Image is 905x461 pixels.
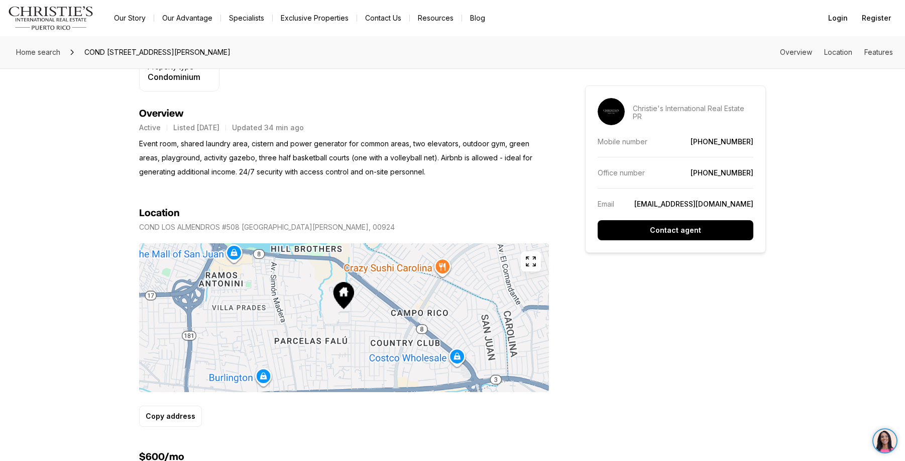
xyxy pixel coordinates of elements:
[8,6,94,30] img: logo
[780,48,812,56] a: Skip to: Overview
[691,137,753,146] a: [PHONE_NUMBER]
[146,412,195,420] p: Copy address
[410,11,462,25] a: Resources
[862,14,891,22] span: Register
[598,137,647,146] p: Mobile number
[80,44,235,60] span: COND [STREET_ADDRESS][PERSON_NAME]
[650,226,701,234] p: Contact agent
[856,8,897,28] button: Register
[864,48,893,56] a: Skip to: Features
[16,48,60,56] span: Home search
[633,105,753,121] p: Christie's International Real Estate PR
[780,48,893,56] nav: Page section menu
[139,243,549,392] img: Map of COND LOS ALMENDROS #508, SAN JUAN PR, 00924
[139,223,395,231] p: COND LOS ALMENDROS #508 [GEOGRAPHIC_DATA][PERSON_NAME], 00924
[598,220,753,240] button: Contact agent
[139,406,202,427] button: Copy address
[12,44,64,60] a: Home search
[828,14,848,22] span: Login
[357,11,409,25] button: Contact Us
[598,168,645,177] p: Office number
[139,137,549,179] p: Event room, shared laundry area, cistern and power generator for common areas, two elevators, out...
[173,124,219,132] p: Listed [DATE]
[598,200,614,208] p: Email
[634,200,753,208] a: [EMAIL_ADDRESS][DOMAIN_NAME]
[824,48,852,56] a: Skip to: Location
[148,73,200,81] p: Condominium
[6,6,29,29] img: be3d4b55-7850-4bcb-9297-a2f9cd376e78.png
[221,11,272,25] a: Specialists
[691,168,753,177] a: [PHONE_NUMBER]
[232,124,304,132] p: Updated 34 min ago
[139,108,549,120] h4: Overview
[139,124,161,132] p: Active
[273,11,357,25] a: Exclusive Properties
[139,207,180,219] h4: Location
[154,11,220,25] a: Our Advantage
[106,11,154,25] a: Our Story
[462,11,493,25] a: Blog
[822,8,854,28] button: Login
